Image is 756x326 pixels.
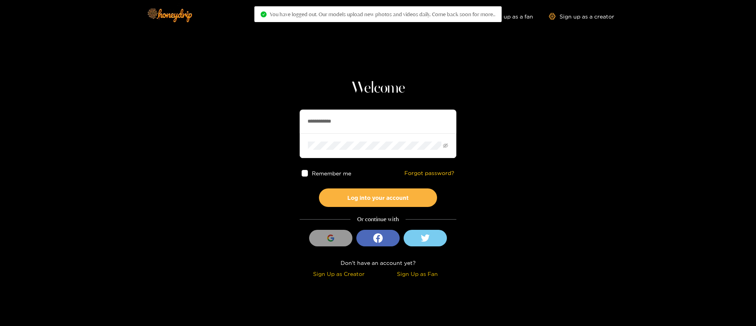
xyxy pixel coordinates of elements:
div: Don't have an account yet? [300,258,456,267]
a: Sign up as a creator [549,13,614,20]
button: Log into your account [319,188,437,207]
a: Sign up as a fan [479,13,533,20]
span: You have logged out. Our models upload new photos and videos daily. Come back soon for more.. [270,11,495,17]
span: Remember me [312,170,352,176]
h1: Welcome [300,79,456,98]
div: Or continue with [300,215,456,224]
a: Forgot password? [404,170,454,177]
div: Sign Up as Fan [380,269,454,278]
div: Sign Up as Creator [302,269,376,278]
span: eye-invisible [443,143,448,148]
span: check-circle [261,11,267,17]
